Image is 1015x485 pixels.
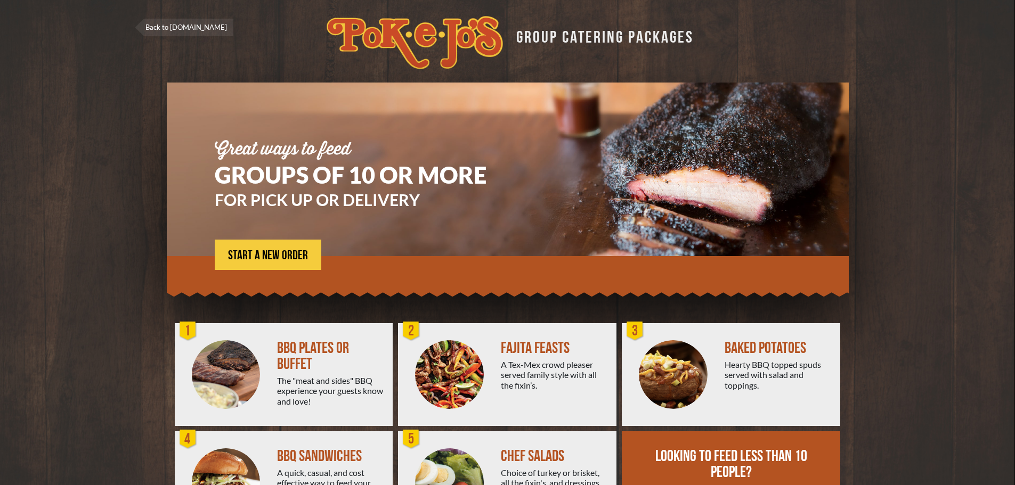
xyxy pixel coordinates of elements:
[192,340,261,409] img: PEJ-BBQ-Buffet.png
[327,16,503,69] img: logo.svg
[215,141,518,158] div: Great ways to feed
[654,448,809,480] div: LOOKING TO FEED LESS THAN 10 PEOPLE?
[215,240,321,270] a: START A NEW ORDER
[228,249,308,262] span: START A NEW ORDER
[177,429,199,450] div: 4
[624,320,646,342] div: 3
[725,340,832,356] div: BAKED POTATOES
[401,429,422,450] div: 5
[401,320,422,342] div: 2
[415,340,484,409] img: PEJ-Fajitas.png
[215,163,518,186] h1: GROUPS OF 10 OR MORE
[135,19,233,36] a: Back to [DOMAIN_NAME]
[508,24,694,45] div: GROUP CATERING PACKAGES
[277,375,384,406] div: The "meat and sides" BBQ experience your guests know and love!
[501,359,608,390] div: A Tex-Mex crowd pleaser served family style with all the fixin’s.
[177,320,199,342] div: 1
[277,340,384,372] div: BBQ PLATES OR BUFFET
[501,448,608,464] div: CHEF SALADS
[277,448,384,464] div: BBQ SANDWICHES
[501,340,608,356] div: FAJITA FEASTS
[639,340,708,409] img: PEJ-Baked-Potato.png
[215,192,518,208] h3: FOR PICK UP OR DELIVERY
[725,359,832,390] div: Hearty BBQ topped spuds served with salad and toppings.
